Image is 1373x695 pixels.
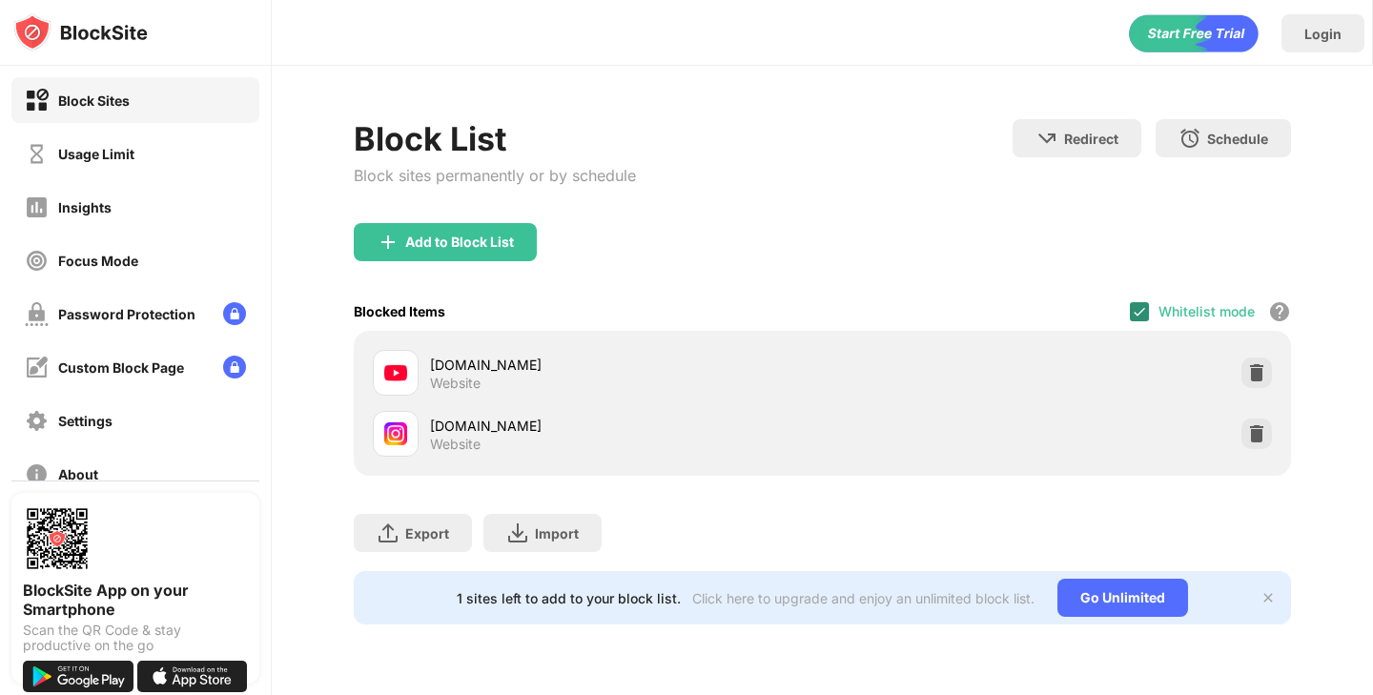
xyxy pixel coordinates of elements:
img: about-off.svg [25,462,49,486]
div: Settings [58,413,113,429]
div: Redirect [1064,131,1118,147]
div: Custom Block Page [58,359,184,376]
div: Website [430,375,481,392]
div: Go Unlimited [1057,579,1188,617]
div: Click here to upgrade and enjoy an unlimited block list. [692,590,1035,606]
div: Whitelist mode [1158,303,1255,319]
img: logo-blocksite.svg [13,13,148,51]
img: download-on-the-app-store.svg [137,661,248,692]
img: password-protection-off.svg [25,302,49,326]
div: 1 sites left to add to your block list. [457,590,681,606]
div: About [58,466,98,482]
div: Block sites permanently or by schedule [354,166,636,185]
div: Blocked Items [354,303,445,319]
div: Add to Block List [405,235,514,250]
img: settings-off.svg [25,409,49,433]
div: [DOMAIN_NAME] [430,416,822,436]
div: Focus Mode [58,253,138,269]
div: Import [535,525,579,542]
div: Insights [58,199,112,215]
div: [DOMAIN_NAME] [430,355,822,375]
img: favicons [384,422,407,445]
div: BlockSite App on your Smartphone [23,581,248,619]
img: time-usage-off.svg [25,142,49,166]
div: Block Sites [58,92,130,109]
div: Website [430,436,481,453]
div: Password Protection [58,306,195,322]
div: Export [405,525,449,542]
img: lock-menu.svg [223,356,246,378]
img: lock-menu.svg [223,302,246,325]
img: focus-off.svg [25,249,49,273]
div: Scan the QR Code & stay productive on the go [23,623,248,653]
img: customize-block-page-off.svg [25,356,49,379]
div: Login [1304,26,1342,42]
img: options-page-qr-code.png [23,504,92,573]
img: block-on.svg [25,89,49,112]
img: insights-off.svg [25,195,49,219]
div: Usage Limit [58,146,134,162]
div: animation [1129,14,1259,52]
img: favicons [384,361,407,384]
img: get-it-on-google-play.svg [23,661,133,692]
div: Schedule [1207,131,1268,147]
div: Block List [354,119,636,158]
img: check.svg [1132,304,1147,319]
img: x-button.svg [1260,590,1276,605]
